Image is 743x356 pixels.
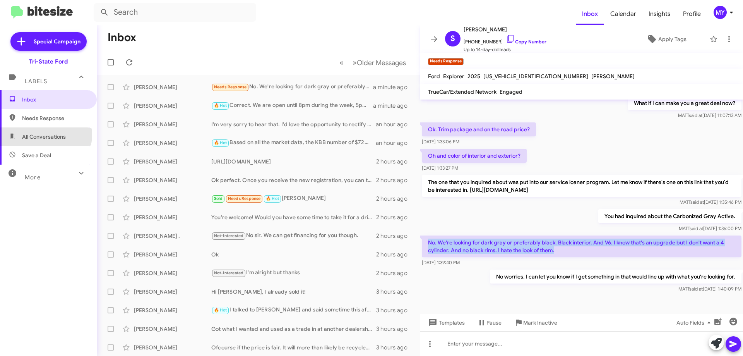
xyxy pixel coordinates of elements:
div: [PERSON_NAME] [134,269,211,277]
span: 🔥 Hot [214,103,227,108]
div: Tri-State Ford [29,58,68,65]
a: Insights [642,3,677,25]
span: [US_VEHICLE_IDENTIFICATION_NUMBER] [483,73,588,80]
div: a minute ago [373,102,414,110]
p: Ok. Trim package and on the road price? [422,122,536,136]
div: 2 hours ago [376,158,414,165]
span: said at [689,112,702,118]
a: Copy Number [506,39,546,45]
span: « [339,58,344,67]
div: [PERSON_NAME] . [134,232,211,240]
p: The one that you inquired about was put into our service loaner program. Let me know if there's o... [422,175,741,197]
nav: Page navigation example [335,55,411,71]
span: Pause [486,316,502,330]
div: Got what I wanted and used as a trade in at another dealership [211,325,376,333]
span: Needs Response [22,114,88,122]
span: said at [689,286,703,292]
span: Apply Tags [658,32,687,46]
div: No sir. We can get financing for you though. [211,231,376,240]
span: MATT [DATE] 1:40:09 PM [678,286,741,292]
span: Labels [25,78,47,85]
div: [PERSON_NAME] [134,325,211,333]
span: 🔥 Hot [214,140,227,145]
h1: Inbox [108,31,136,44]
span: Not-Interested [214,270,244,275]
span: Explorer [443,73,464,80]
span: Special Campaign [34,38,80,45]
p: Oh and color of interior and exterior? [422,149,527,163]
button: Auto Fields [670,316,720,330]
input: Search [94,3,256,22]
span: Ford [428,73,440,80]
a: Calendar [604,3,642,25]
div: [PERSON_NAME] [134,288,211,296]
div: You're welcome! Would you have some time to take it for a drive between now and [DATE]? We can gi... [211,213,376,221]
span: [PHONE_NUMBER] [464,34,546,46]
div: MY [714,6,727,19]
div: 3 hours ago [376,344,414,351]
span: said at [690,199,704,205]
span: [DATE] 1:33:06 PM [422,139,459,144]
span: Mark Inactive [523,316,557,330]
div: an hour ago [376,120,414,128]
p: What if I can make you a great deal now? [628,96,741,110]
div: [PERSON_NAME] [134,158,211,165]
span: All Conversations [22,133,66,141]
div: [PERSON_NAME] [134,139,211,147]
div: 2 hours ago [376,251,414,258]
button: Previous [335,55,348,71]
span: » [353,58,357,67]
button: Templates [420,316,471,330]
span: Inbox [22,96,88,103]
div: 3 hours ago [376,325,414,333]
span: [DATE] 1:33:27 PM [422,165,458,171]
button: MY [707,6,734,19]
div: a minute ago [373,83,414,91]
div: 2 hours ago [376,195,414,203]
div: Hi [PERSON_NAME], I already sold it! [211,288,376,296]
button: Mark Inactive [508,316,563,330]
span: S [450,33,455,45]
a: Profile [677,3,707,25]
div: [PERSON_NAME] [134,102,211,110]
span: Not-Interested [214,233,244,238]
div: I'm alright but thanks [211,268,376,277]
div: [PERSON_NAME] [134,120,211,128]
p: You had inquired about the Carbonized Gray Active. [598,209,741,223]
span: Engaged [500,88,522,95]
span: Auto Fields [676,316,714,330]
div: Correct. We are open until 8pm during the week, 5pm on Saturdays, closed Sundays. Would an evenin... [211,101,373,110]
div: Ok perfect. Once you receive the new registration, you can take it to an inspection station for t... [211,176,376,184]
a: Special Campaign [10,32,87,51]
div: [URL][DOMAIN_NAME] [211,158,376,165]
div: 3 hours ago [376,306,414,314]
div: Based on all the market data, the KBB number of $7245 is very strong. We'd want to be closer to $... [211,138,376,147]
div: [PERSON_NAME] [211,194,376,203]
span: 🔥 Hot [266,196,279,201]
div: [PERSON_NAME] [134,213,211,221]
p: No worries. I can let you know if I get something in that would line up with what you're looking ... [490,270,741,284]
span: 2025 [467,73,480,80]
span: More [25,174,41,181]
div: [PERSON_NAME] [134,344,211,351]
button: Next [348,55,411,71]
div: [PERSON_NAME] [134,195,211,203]
div: No. We're looking for dark gray or preferably black. Black interior. And V6. I know that's an upg... [211,83,373,91]
div: [PERSON_NAME] [134,306,211,314]
div: 2 hours ago [376,176,414,184]
div: [PERSON_NAME] [134,83,211,91]
div: [PERSON_NAME] [134,251,211,258]
button: Apply Tags [627,32,706,46]
span: Save a Deal [22,151,51,159]
small: Needs Response [428,58,464,65]
div: 3 hours ago [376,288,414,296]
span: TrueCar/Extended Network [428,88,496,95]
span: MATT [DATE] 1:36:00 PM [679,225,741,231]
span: MATT [DATE] 11:07:13 AM [678,112,741,118]
span: said at [690,225,703,231]
a: Inbox [576,3,604,25]
div: I'm very sorry to hear that. I'd love the opportunity to rectify the situation. [211,120,376,128]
